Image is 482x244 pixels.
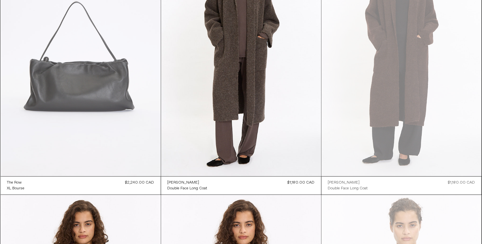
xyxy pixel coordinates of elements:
a: Double Face Long Coat [328,185,368,191]
div: [PERSON_NAME] [168,180,199,185]
a: Double Face Long Coat [168,185,207,191]
a: [PERSON_NAME] [168,180,207,185]
a: XL Bourse [7,185,25,191]
a: [PERSON_NAME] [328,180,368,185]
div: [PERSON_NAME] [328,180,360,185]
a: The Row [7,180,25,185]
div: The Row [7,180,22,185]
div: $1,180.00 CAD [448,180,475,185]
div: $1,180.00 CAD [288,180,315,185]
div: $2,240.00 CAD [125,180,154,185]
